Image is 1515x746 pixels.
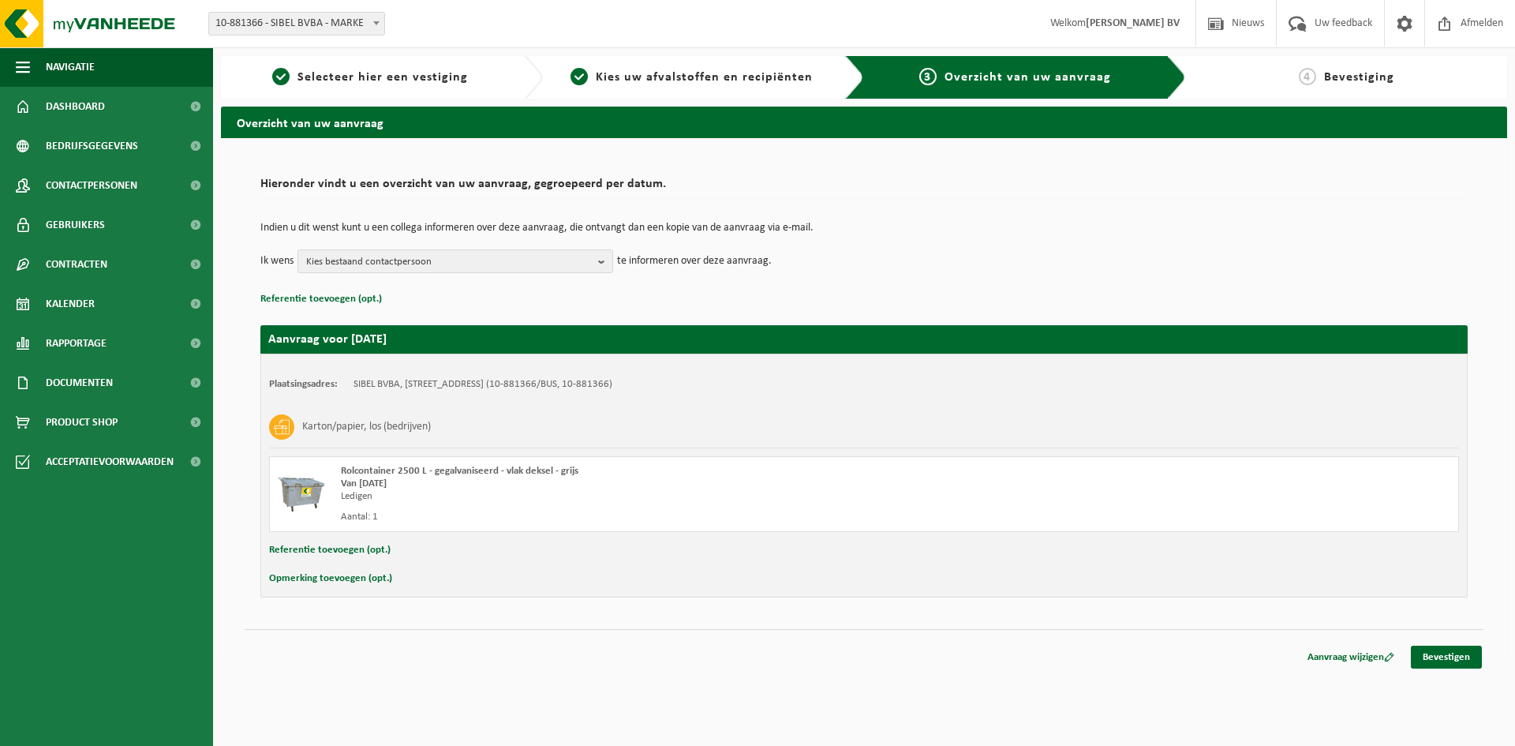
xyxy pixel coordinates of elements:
span: Overzicht van uw aanvraag [945,71,1111,84]
p: Indien u dit wenst kunt u een collega informeren over deze aanvraag, die ontvangt dan een kopie v... [260,223,1468,234]
span: Selecteer hier een vestiging [297,71,468,84]
a: 1Selecteer hier een vestiging [229,68,511,87]
span: Contactpersonen [46,166,137,205]
a: Aanvraag wijzigen [1296,646,1406,669]
span: Kalender [46,284,95,324]
strong: [PERSON_NAME] BV [1086,17,1180,29]
span: Kies bestaand contactpersoon [306,250,592,274]
h2: Overzicht van uw aanvraag [221,107,1507,137]
span: Contracten [46,245,107,284]
a: Bevestigen [1411,646,1482,669]
span: Acceptatievoorwaarden [46,442,174,482]
h3: Karton/papier, los (bedrijven) [302,414,431,440]
h2: Hieronder vindt u een overzicht van uw aanvraag, gegroepeerd per datum. [260,178,1468,199]
button: Opmerking toevoegen (opt.) [269,568,392,589]
span: Navigatie [46,47,95,87]
span: Bevestiging [1324,71,1394,84]
td: SIBEL BVBA, [STREET_ADDRESS] (10-881366/BUS, 10-881366) [353,378,612,391]
button: Referentie toevoegen (opt.) [260,289,382,309]
p: Ik wens [260,249,294,273]
img: WB-2500-GAL-GY-01.png [278,465,325,512]
span: Gebruikers [46,205,105,245]
span: 2 [570,68,588,85]
span: Kies uw afvalstoffen en recipiënten [596,71,813,84]
span: Rolcontainer 2500 L - gegalvaniseerd - vlak deksel - grijs [341,466,578,476]
strong: Plaatsingsadres: [269,379,338,389]
span: 10-881366 - SIBEL BVBA - MARKE [209,13,384,35]
span: Documenten [46,363,113,403]
strong: Aanvraag voor [DATE] [268,333,387,346]
span: 1 [272,68,290,85]
button: Referentie toevoegen (opt.) [269,540,391,560]
span: Bedrijfsgegevens [46,126,138,166]
span: Product Shop [46,403,118,442]
iframe: chat widget [8,711,264,746]
span: 10-881366 - SIBEL BVBA - MARKE [208,12,385,36]
button: Kies bestaand contactpersoon [297,249,613,273]
a: 2Kies uw afvalstoffen en recipiënten [551,68,833,87]
span: Dashboard [46,87,105,126]
span: 4 [1299,68,1316,85]
span: 3 [919,68,937,85]
div: Ledigen [341,490,927,503]
div: Aantal: 1 [341,511,927,523]
p: te informeren over deze aanvraag. [617,249,772,273]
span: Rapportage [46,324,107,363]
strong: Van [DATE] [341,478,387,489]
